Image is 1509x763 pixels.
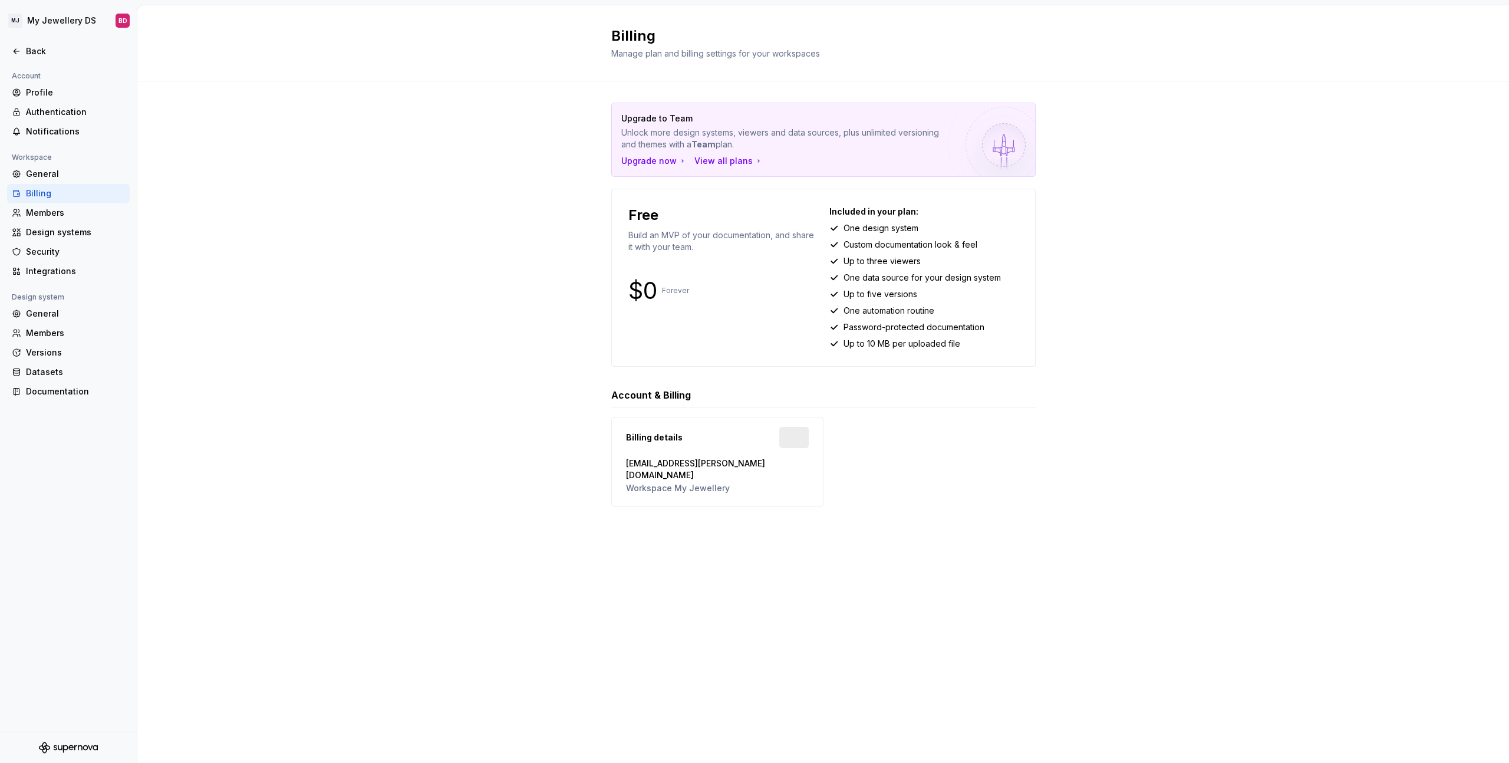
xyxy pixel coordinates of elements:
p: Password-protected documentation [844,321,984,333]
strong: Team [691,139,716,149]
a: General [7,304,130,323]
svg: Supernova Logo [39,742,98,754]
div: Versions [26,347,125,359]
div: Documentation [26,386,125,397]
span: [EMAIL_ADDRESS][PERSON_NAME][DOMAIN_NAME] [626,458,809,481]
a: Back [7,42,130,61]
h3: Account & Billing [611,388,691,402]
div: BD [118,16,127,25]
div: General [26,308,125,320]
a: Security [7,242,130,261]
div: Billing [26,188,125,199]
div: Profile [26,87,125,98]
span: Workspace My Jewellery [626,482,809,494]
p: Build an MVP of your documentation, and share it with your team. [628,229,818,253]
a: Design systems [7,223,130,242]
div: My Jewellery DS [27,15,96,27]
a: Datasets [7,363,130,381]
p: Up to 10 MB per uploaded file [844,338,960,350]
a: Integrations [7,262,130,281]
div: Members [26,327,125,339]
span: Billing details [626,432,683,443]
div: Back [26,45,125,57]
div: Datasets [26,366,125,378]
p: Included in your plan: [829,206,1019,218]
div: Notifications [26,126,125,137]
a: Versions [7,343,130,362]
p: Unlock more design systems, viewers and data sources, plus unlimited versioning and themes with a... [621,127,943,150]
a: Members [7,203,130,222]
a: Profile [7,83,130,102]
span: Manage plan and billing settings for your workspaces [611,48,820,58]
h2: Billing [611,27,1022,45]
div: Members [26,207,125,219]
a: Authentication [7,103,130,121]
div: Security [26,246,125,258]
div: Workspace [7,150,57,165]
p: Custom documentation look & feel [844,239,977,251]
p: Free [628,206,658,225]
p: One automation routine [844,305,934,317]
a: General [7,165,130,183]
div: Design system [7,290,69,304]
p: Forever [662,286,689,295]
p: One data source for your design system [844,272,1001,284]
button: Upgrade now [621,155,687,167]
a: Billing [7,184,130,203]
p: $0 [628,284,657,298]
p: Upgrade to Team [621,113,943,124]
p: Up to five versions [844,288,917,300]
div: Account [7,69,45,83]
div: Authentication [26,106,125,118]
div: Integrations [26,265,125,277]
button: View all plans [694,155,763,167]
a: Members [7,324,130,343]
p: One design system [844,222,918,234]
button: MJMy Jewellery DSBD [2,8,134,34]
p: Up to three viewers [844,255,921,267]
div: Design systems [26,226,125,238]
a: Notifications [7,122,130,141]
div: MJ [8,14,22,28]
a: Documentation [7,382,130,401]
div: General [26,168,125,180]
